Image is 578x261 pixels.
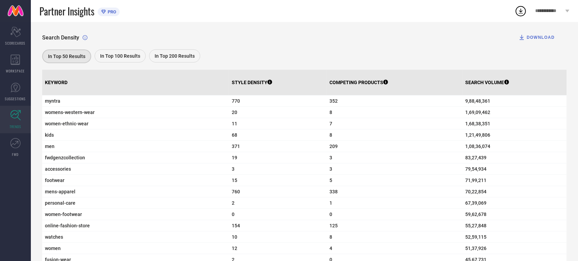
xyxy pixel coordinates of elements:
span: 770 [232,98,324,104]
span: 52,59,115 [466,234,564,240]
span: 67,39,069 [466,200,564,206]
span: 154 [232,223,324,228]
span: 19 [232,155,324,160]
button: DOWNLOAD [510,31,563,44]
span: TRENDS [10,124,21,129]
p: SEARCH VOLUME [466,80,509,85]
span: 8 [329,234,460,240]
span: Search Density [42,34,79,41]
span: accessories [45,166,226,172]
span: 3 [329,155,460,160]
span: women-footwear [45,212,226,217]
span: 371 [232,144,324,149]
span: 338 [329,189,460,194]
span: 15 [232,178,324,183]
span: 55,27,848 [466,223,564,228]
span: myntra [45,98,226,104]
span: 10 [232,234,324,240]
span: 59,62,678 [466,212,564,217]
span: 20 [232,110,324,115]
span: 11 [232,121,324,126]
span: 1,21,49,806 [466,132,564,138]
span: In Top 50 Results [48,54,85,59]
span: 68 [232,132,324,138]
span: fwdgenzcollection [45,155,226,160]
p: STYLE DENSITY [232,80,272,85]
span: 83,27,439 [466,155,564,160]
span: 12 [232,246,324,251]
span: footwear [45,178,226,183]
span: 5 [329,178,460,183]
span: FWD [12,152,19,157]
span: 9,88,48,361 [466,98,564,104]
span: men [45,144,226,149]
span: Partner Insights [39,4,94,18]
span: 79,54,934 [466,166,564,172]
span: In Top 200 Results [155,53,195,59]
div: Open download list [515,5,527,17]
span: 3 [232,166,324,172]
span: watches [45,234,226,240]
span: PRO [106,9,116,14]
span: 3 [329,166,460,172]
span: 1,68,38,351 [466,121,564,126]
span: 125 [329,223,460,228]
span: SUGGESTIONS [5,96,26,101]
span: WORKSPACE [6,68,25,73]
span: 70,22,854 [466,189,564,194]
span: In Top 100 Results [100,53,140,59]
span: 71,99,211 [466,178,564,183]
span: 2 [232,200,324,206]
span: 8 [329,132,460,138]
span: online-fashion-store [45,223,226,228]
span: mens-apparel [45,189,226,194]
p: COMPETING PRODUCTS [329,80,388,85]
span: 1,69,09,462 [466,110,564,115]
span: womens-western-wear [45,110,226,115]
span: 51,37,926 [466,246,564,251]
th: KEYWORD [42,70,229,95]
span: kids [45,132,226,138]
span: SCORECARDS [5,41,26,46]
span: 7 [329,121,460,126]
span: 1,08,36,074 [466,144,564,149]
span: women [45,246,226,251]
span: 4 [329,246,460,251]
span: women-ethnic-wear [45,121,226,126]
span: 760 [232,189,324,194]
span: personal-care [45,200,226,206]
span: 209 [329,144,460,149]
span: 0 [329,212,460,217]
span: 1 [329,200,460,206]
span: 0 [232,212,324,217]
div: DOWNLOAD [518,34,555,41]
span: 8 [329,110,460,115]
span: 352 [329,98,460,104]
